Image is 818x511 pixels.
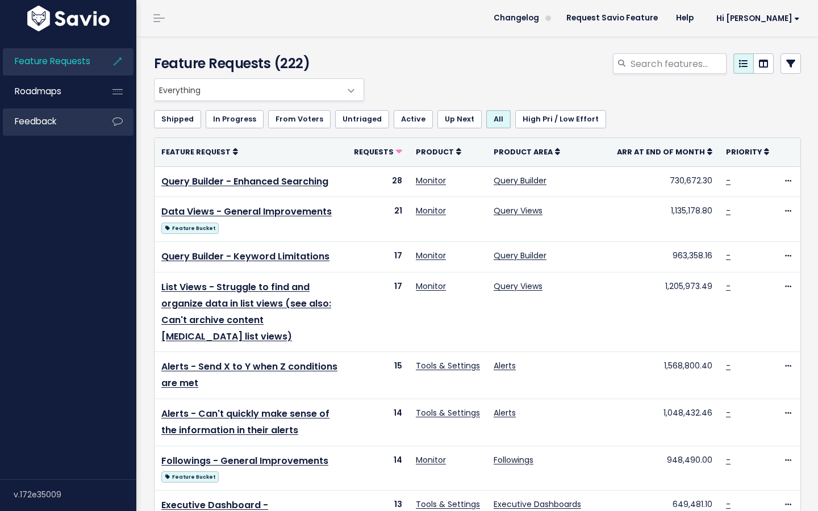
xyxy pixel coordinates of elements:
[494,14,539,22] span: Changelog
[154,78,364,101] span: Everything
[726,499,731,510] a: -
[154,110,801,128] ul: Filter feature requests
[726,407,731,418] a: -
[416,205,446,216] a: Monitor
[416,280,446,292] a: Monitor
[610,242,719,273] td: 963,358.16
[726,250,731,261] a: -
[610,352,719,399] td: 1,568,800.40
[15,115,56,127] span: Feedback
[494,454,533,466] a: Followings
[726,205,731,216] a: -
[494,175,546,186] a: Query Builder
[726,147,762,157] span: Priority
[335,110,389,128] a: Untriaged
[161,146,238,157] a: Feature Request
[3,48,94,74] a: Feature Requests
[416,250,446,261] a: Monitor
[716,14,800,23] span: Hi [PERSON_NAME]
[416,175,446,186] a: Monitor
[268,110,331,128] a: From Voters
[437,110,482,128] a: Up Next
[416,147,454,157] span: Product
[629,53,727,74] input: Search features...
[154,110,201,128] a: Shipped
[155,79,341,100] span: Everything
[347,446,409,491] td: 14
[347,197,409,242] td: 21
[726,360,731,371] a: -
[416,499,480,510] a: Tools & Settings
[494,205,542,216] a: Query Views
[347,352,409,399] td: 15
[154,53,358,74] h4: Feature Requests (222)
[515,110,606,128] a: High Pri / Low Effort
[494,360,516,371] a: Alerts
[161,175,328,188] a: Query Builder - Enhanced Searching
[726,280,731,292] a: -
[610,273,719,352] td: 1,205,973.49
[161,469,219,483] a: Feature Bucket
[347,242,409,273] td: 17
[3,108,94,135] a: Feedback
[161,223,219,234] span: Feature Bucket
[617,146,712,157] a: ARR at End of Month
[15,85,61,97] span: Roadmaps
[557,10,667,27] a: Request Savio Feature
[494,250,546,261] a: Query Builder
[394,110,433,128] a: Active
[161,407,329,437] a: Alerts - Can't quickly make sense of the information in their alerts
[486,110,511,128] a: All
[494,499,581,510] a: Executive Dashboards
[161,454,328,467] a: Followings - General Improvements
[610,446,719,491] td: 948,490.00
[347,273,409,352] td: 17
[15,55,90,67] span: Feature Requests
[494,280,542,292] a: Query Views
[354,147,394,157] span: Requests
[161,205,332,218] a: Data Views - General Improvements
[416,407,480,418] a: Tools & Settings
[726,146,769,157] a: Priority
[161,280,331,342] a: List Views - Struggle to find and organize data in list views (see also: Can't archive content [M...
[161,147,231,157] span: Feature Request
[161,220,219,234] a: Feature Bucket
[617,147,705,157] span: ARR at End of Month
[610,399,719,446] td: 1,048,432.46
[667,10,703,27] a: Help
[161,471,219,483] span: Feature Bucket
[3,78,94,104] a: Roadmaps
[347,399,409,446] td: 14
[14,480,136,509] div: v.172e35009
[494,146,560,157] a: Product Area
[703,10,809,27] a: Hi [PERSON_NAME]
[161,360,337,389] a: Alerts - Send X to Y when Z conditions are met
[610,166,719,197] td: 730,672.30
[416,146,461,157] a: Product
[494,147,553,157] span: Product Area
[206,110,264,128] a: In Progress
[24,6,112,31] img: logo-white.9d6f32f41409.svg
[494,407,516,418] a: Alerts
[726,175,731,186] a: -
[610,197,719,242] td: 1,135,178.80
[354,146,402,157] a: Requests
[347,166,409,197] td: 28
[416,360,480,371] a: Tools & Settings
[161,250,329,263] a: Query Builder - Keyword Limitations
[416,454,446,466] a: Monitor
[726,454,731,466] a: -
